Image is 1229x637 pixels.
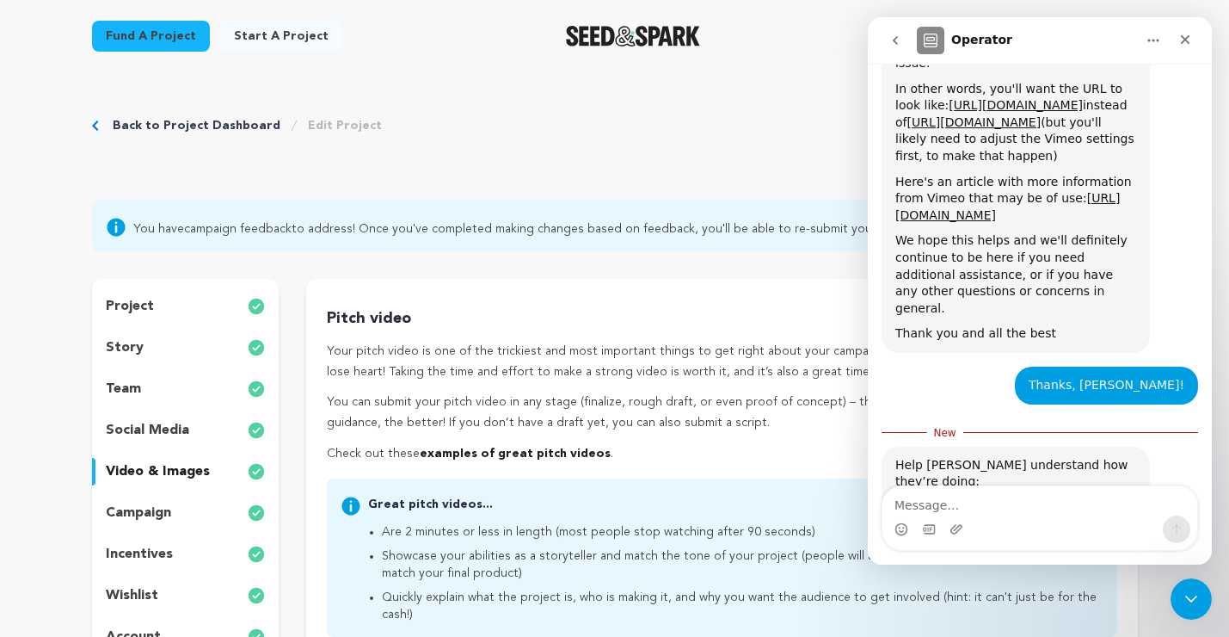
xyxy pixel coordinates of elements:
a: Fund a project [92,21,210,52]
button: campaign [92,499,280,527]
button: social media [92,417,280,444]
p: social media [106,420,189,441]
a: Edit Project [308,117,382,134]
p: project [106,296,154,317]
img: check-circle-full.svg [248,585,265,606]
img: check-circle-full.svg [248,503,265,523]
img: check-circle-full.svg [248,461,265,482]
li: Quickly explain what the project is, who is making it, and why you want the audience to get invol... [382,589,1103,623]
button: incentives [92,541,280,568]
img: check-circle-full.svg [248,420,265,441]
button: project [92,293,280,320]
p: incentives [106,544,173,565]
span: You have to address! Once you've completed making changes based on feedback, you'll be able to re... [133,217,935,238]
iframe: To enrich screen reader interactions, please activate Accessibility in Grammarly extension settings [868,17,1212,565]
img: check-circle-full.svg [248,544,265,565]
img: check-circle-full.svg [248,379,265,399]
p: Great pitch videos... [368,496,1103,513]
a: campaign feedback [184,223,292,235]
p: story [106,337,144,358]
a: Seed&Spark Homepage [566,26,701,46]
button: story [92,334,280,362]
button: wishlist [92,582,280,609]
a: Back to Project Dashboard [113,117,280,134]
img: check-circle-full.svg [248,296,265,317]
p: Your pitch video is one of the trickiest and most important things to get right about your campai... [327,342,1116,383]
img: check-circle-full.svg [248,337,265,358]
iframe: To enrich screen reader interactions, please activate Accessibility in Grammarly extension settings [1171,578,1212,620]
a: examples of great pitch videos [420,448,611,460]
p: Check out these . [327,444,1116,465]
p: You can submit your pitch video in any stage (finalize, rough draft, or even proof of concept) – ... [327,393,1116,434]
p: team [106,379,141,399]
img: Seed&Spark Logo Dark Mode [566,26,701,46]
button: video & images [92,458,280,485]
p: wishlist [106,585,158,606]
div: Breadcrumb [92,117,382,134]
li: Are 2 minutes or less in length (most people stop watching after 90 seconds) [382,523,1103,541]
button: team [92,375,280,403]
p: video & images [106,461,210,482]
li: Showcase your abilities as a storyteller and match the tone of your project (people will assume t... [382,547,1103,582]
a: Start a project [220,21,342,52]
p: campaign [106,503,171,523]
p: Pitch video [327,306,1116,331]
